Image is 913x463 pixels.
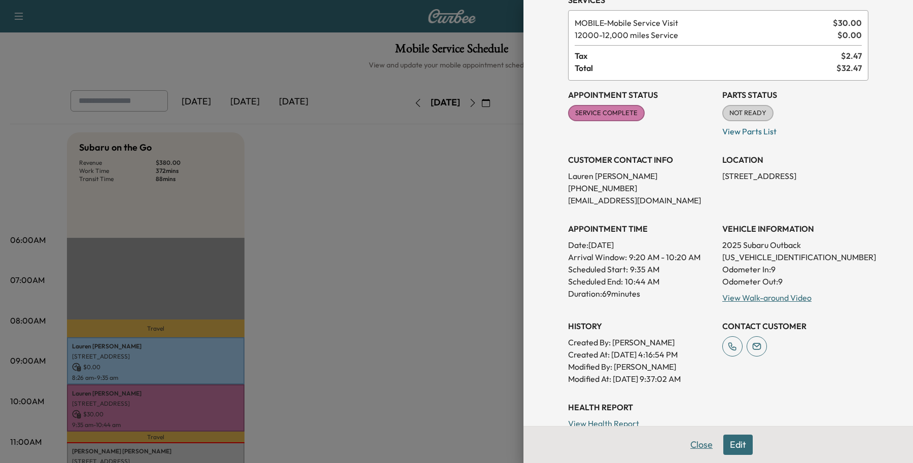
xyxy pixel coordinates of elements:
button: Close [684,435,719,455]
p: Lauren [PERSON_NAME] [568,170,714,182]
p: Created By : [PERSON_NAME] [568,336,714,348]
span: $ 0.00 [837,29,862,41]
h3: VEHICLE INFORMATION [722,223,868,235]
span: $ 2.47 [841,50,862,62]
h3: Appointment Status [568,89,714,101]
a: View Health Report [568,418,639,429]
p: Modified At : [DATE] 9:37:02 AM [568,373,714,385]
p: [PHONE_NUMBER] [568,182,714,194]
p: [STREET_ADDRESS] [722,170,868,182]
p: 10:44 AM [625,275,659,288]
span: NOT READY [723,108,772,118]
h3: APPOINTMENT TIME [568,223,714,235]
h3: History [568,320,714,332]
p: Odometer In: 9 [722,263,868,275]
span: 9:20 AM - 10:20 AM [629,251,700,263]
p: Date: [DATE] [568,239,714,251]
h3: Parts Status [722,89,868,101]
p: Scheduled Start: [568,263,628,275]
p: [EMAIL_ADDRESS][DOMAIN_NAME] [568,194,714,206]
h3: Health Report [568,401,868,413]
p: 2025 Subaru Outback [722,239,868,251]
p: Scheduled End: [568,275,623,288]
h3: CONTACT CUSTOMER [722,320,868,332]
p: View Parts List [722,121,868,137]
span: $ 30.00 [833,17,862,29]
p: Modified By : [PERSON_NAME] [568,361,714,373]
span: Mobile Service Visit [575,17,829,29]
p: Created At : [DATE] 4:16:54 PM [568,348,714,361]
h3: LOCATION [722,154,868,166]
span: Tax [575,50,841,62]
button: Edit [723,435,753,455]
span: 12,000 miles Service [575,29,833,41]
a: View Walk-around Video [722,293,812,303]
span: $ 32.47 [836,62,862,74]
span: Total [575,62,836,74]
span: SERVICE COMPLETE [569,108,644,118]
h3: CUSTOMER CONTACT INFO [568,154,714,166]
p: Arrival Window: [568,251,714,263]
p: Odometer Out: 9 [722,275,868,288]
p: 9:35 AM [630,263,659,275]
p: [US_VEHICLE_IDENTIFICATION_NUMBER] [722,251,868,263]
p: Duration: 69 minutes [568,288,714,300]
